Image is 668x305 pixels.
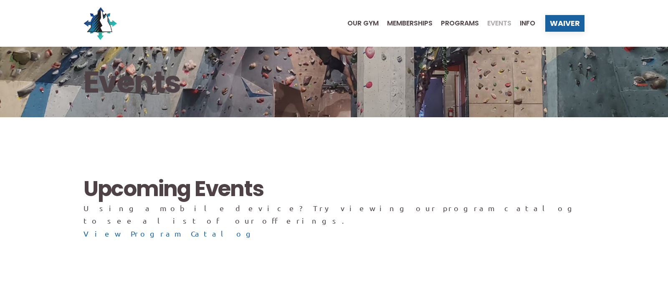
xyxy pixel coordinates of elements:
span: Events [487,20,511,27]
a: Our Gym [339,20,379,27]
a: Memberships [379,20,433,27]
span: Our Gym [347,20,379,27]
span: Waiver [550,20,580,27]
span: Memberships [387,20,433,27]
span: Programs [441,20,479,27]
span: Info [520,20,535,27]
a: Info [511,20,535,27]
h1: Events [83,66,180,98]
a: View Program Catalog [83,227,256,240]
a: Waiver [545,15,584,32]
img: North Wall Logo [83,7,117,40]
a: Programs [433,20,479,27]
h2: Upcoming Events [83,176,263,202]
a: Events [479,20,511,27]
div: Using a mobile device? Try viewing our program catalog to see a list of our offerings. [83,202,584,227]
